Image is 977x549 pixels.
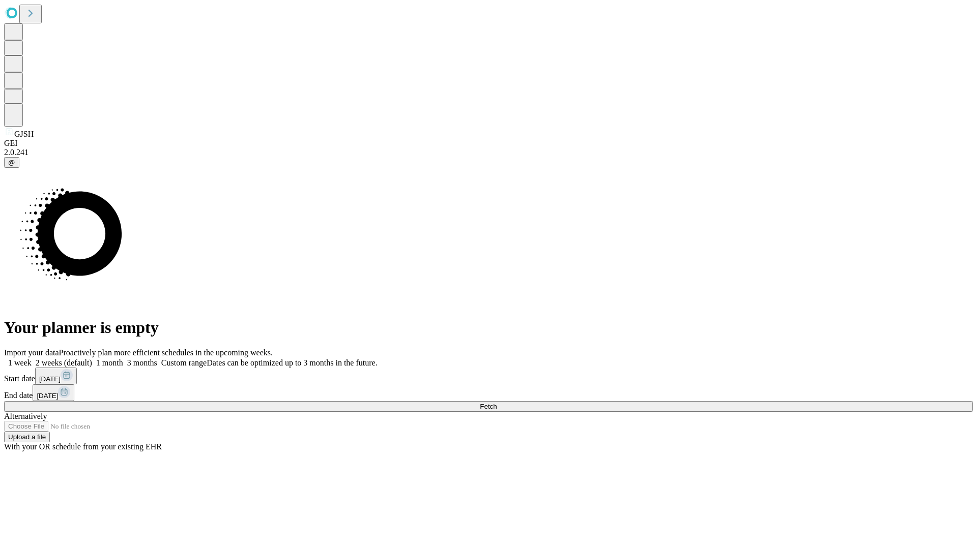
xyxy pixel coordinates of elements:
span: 1 month [96,358,123,367]
span: Dates can be optimized up to 3 months in the future. [207,358,377,367]
span: 2 weeks (default) [36,358,92,367]
div: GEI [4,139,973,148]
span: Custom range [161,358,207,367]
span: 3 months [127,358,157,367]
span: [DATE] [37,392,58,400]
span: Alternatively [4,412,47,420]
button: Upload a file [4,432,50,442]
span: With your OR schedule from your existing EHR [4,442,162,451]
h1: Your planner is empty [4,318,973,337]
span: @ [8,159,15,166]
span: GJSH [14,130,34,138]
button: @ [4,157,19,168]
span: Fetch [480,403,497,410]
div: Start date [4,368,973,384]
button: [DATE] [33,384,74,401]
span: [DATE] [39,375,61,383]
div: End date [4,384,973,401]
div: 2.0.241 [4,148,973,157]
span: Import your data [4,348,59,357]
span: 1 week [8,358,32,367]
button: [DATE] [35,368,77,384]
span: Proactively plan more efficient schedules in the upcoming weeks. [59,348,273,357]
button: Fetch [4,401,973,412]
